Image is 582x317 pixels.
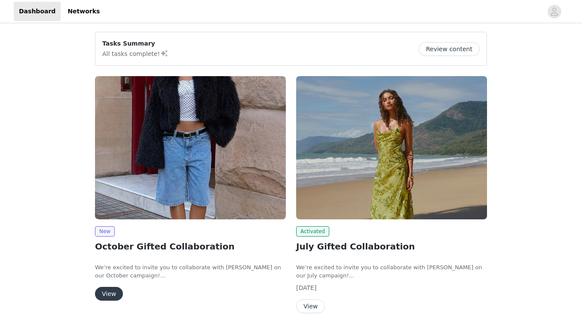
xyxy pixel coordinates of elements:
[102,39,168,48] p: Tasks Summary
[14,2,61,21] a: Dashboard
[95,76,286,219] img: Peppermayo USA
[102,48,168,58] p: All tasks complete!
[95,263,286,280] p: We’re excited to invite you to collaborate with [PERSON_NAME] on our October campaign!
[296,284,316,291] span: [DATE]
[95,291,123,297] a: View
[296,240,487,253] h2: July Gifted Collaboration
[296,226,329,237] span: Activated
[95,226,115,237] span: New
[296,76,487,219] img: Peppermayo USA
[419,42,480,56] button: Review content
[296,263,487,280] p: We’re excited to invite you to collaborate with [PERSON_NAME] on our July campaign!
[296,299,325,313] button: View
[95,240,286,253] h2: October Gifted Collaboration
[95,287,123,301] button: View
[550,5,558,18] div: avatar
[296,303,325,310] a: View
[62,2,105,21] a: Networks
